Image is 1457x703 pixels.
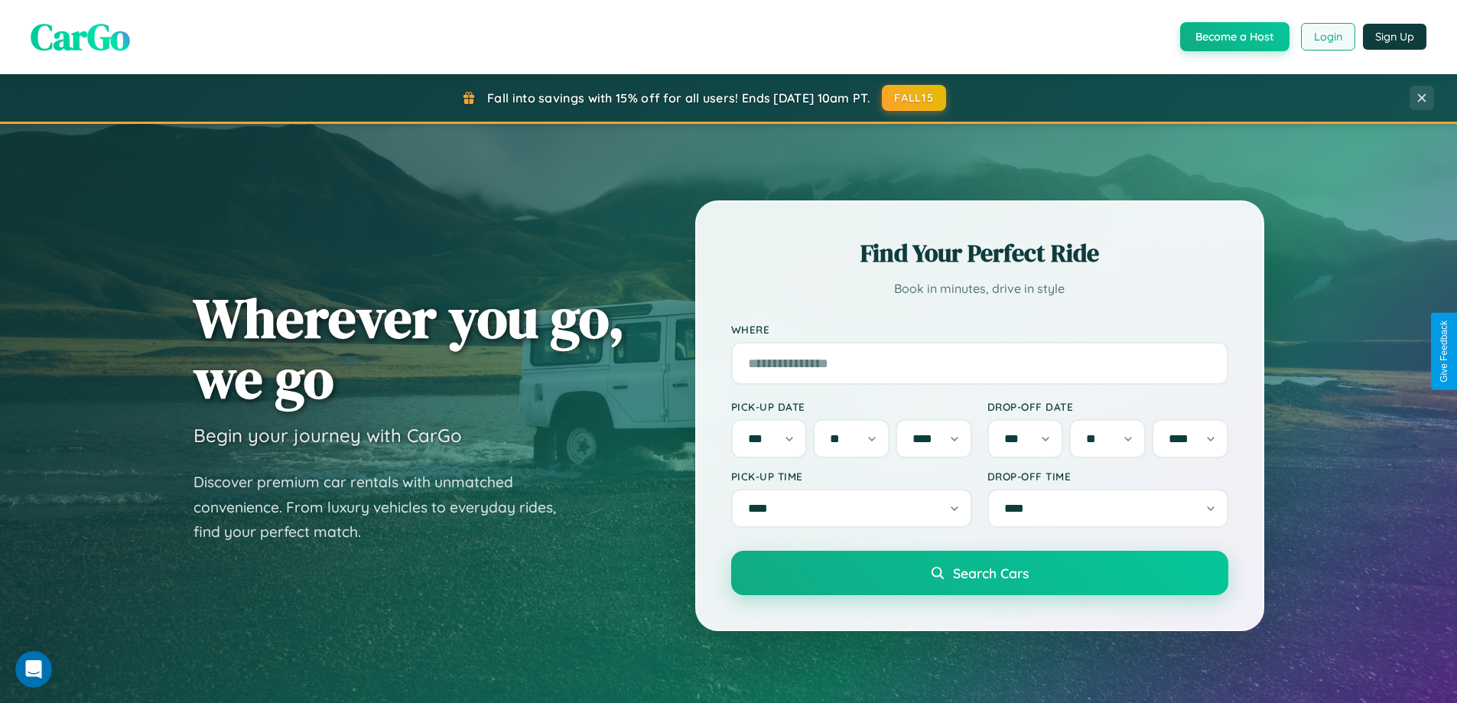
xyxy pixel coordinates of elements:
p: Discover premium car rentals with unmatched convenience. From luxury vehicles to everyday rides, ... [194,470,576,545]
div: Give Feedback [1439,321,1449,382]
button: Become a Host [1180,22,1290,51]
span: CarGo [31,11,130,62]
button: FALL15 [882,85,946,111]
button: Login [1301,23,1355,50]
h1: Wherever you go, we go [194,288,625,408]
label: Pick-up Date [731,400,972,413]
label: Where [731,323,1228,336]
h3: Begin your journey with CarGo [194,424,462,447]
button: Sign Up [1363,24,1426,50]
label: Drop-off Time [987,470,1228,483]
label: Pick-up Time [731,470,972,483]
span: Search Cars [953,565,1029,581]
h2: Find Your Perfect Ride [731,236,1228,270]
label: Drop-off Date [987,400,1228,413]
span: Fall into savings with 15% off for all users! Ends [DATE] 10am PT. [487,90,870,106]
p: Book in minutes, drive in style [731,278,1228,300]
iframe: Intercom live chat [15,651,52,688]
button: Search Cars [731,551,1228,595]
